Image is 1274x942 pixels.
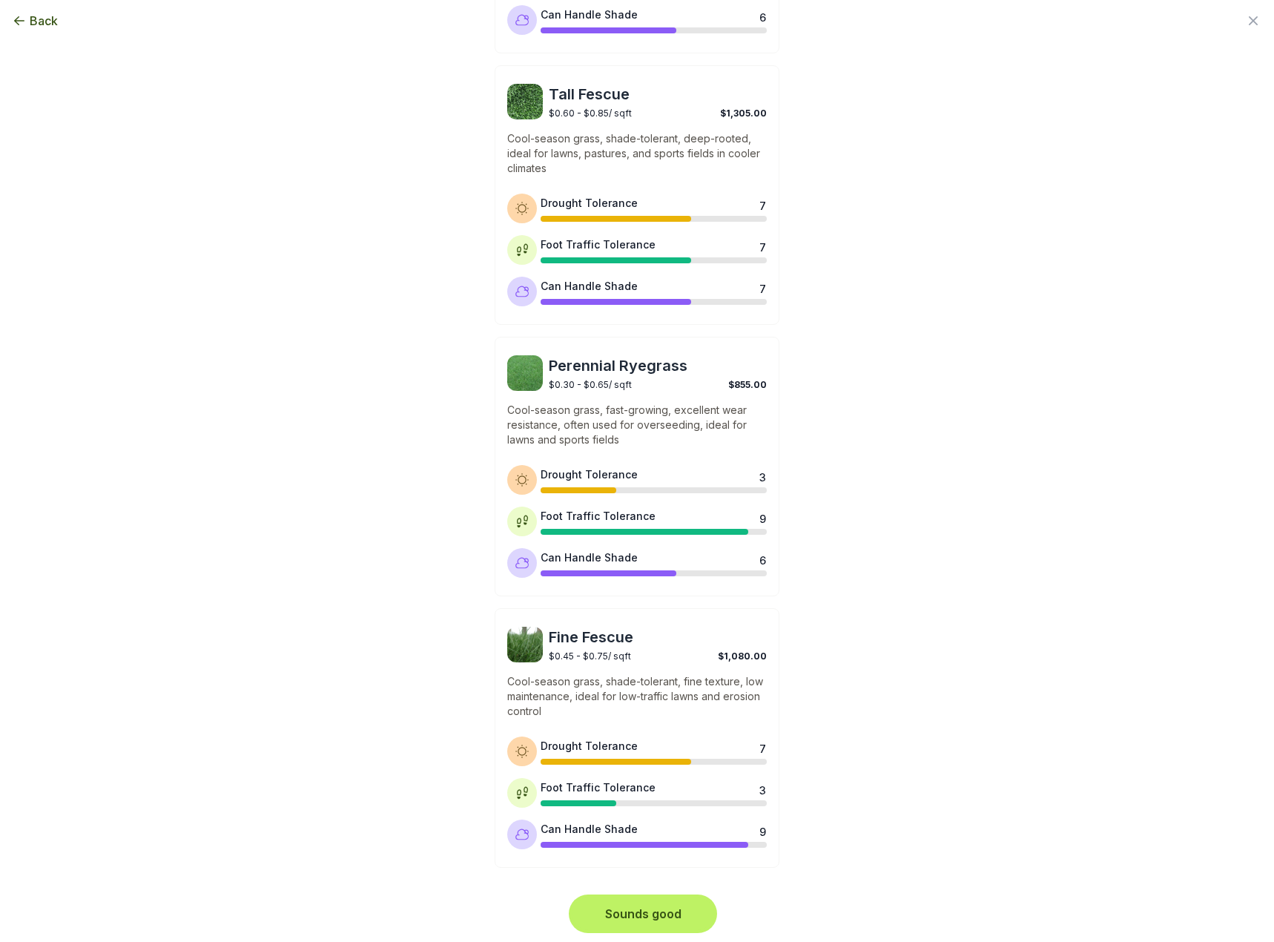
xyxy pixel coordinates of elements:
[541,780,656,795] div: Foot Traffic Tolerance
[728,379,767,390] span: $855.00
[515,827,529,842] img: Shade tolerance icon
[541,508,656,524] div: Foot Traffic Tolerance
[549,355,767,376] span: Perennial Ryegrass
[12,12,58,30] button: Back
[718,650,767,662] span: $1,080.00
[572,897,714,930] button: Sounds good
[515,284,529,299] img: Shade tolerance icon
[549,650,631,662] span: $0.45 - $0.75 / sqft
[541,821,638,837] div: Can Handle Shade
[759,741,765,753] div: 7
[759,470,765,481] div: 3
[541,550,638,565] div: Can Handle Shade
[507,674,767,719] p: Cool-season grass, shade-tolerant, fine texture, low maintenance, ideal for low-traffic lawns and...
[549,379,632,390] span: $0.30 - $0.65 / sqft
[759,240,765,251] div: 7
[541,738,638,754] div: Drought Tolerance
[515,785,529,800] img: Foot traffic tolerance icon
[515,556,529,570] img: Shade tolerance icon
[759,511,765,523] div: 9
[541,467,638,482] div: Drought Tolerance
[549,108,632,119] span: $0.60 - $0.85 / sqft
[515,744,529,759] img: Drought tolerance icon
[507,627,543,662] img: Fine Fescue sod image
[549,627,767,648] span: Fine Fescue
[507,84,543,119] img: Tall Fescue sod image
[515,514,529,529] img: Foot traffic tolerance icon
[759,198,765,210] div: 7
[515,472,529,487] img: Drought tolerance icon
[759,824,765,836] div: 9
[549,84,767,105] span: Tall Fescue
[507,403,767,447] p: Cool-season grass, fast-growing, excellent wear resistance, often used for overseeding, ideal for...
[759,553,765,564] div: 6
[541,278,638,294] div: Can Handle Shade
[541,237,656,252] div: Foot Traffic Tolerance
[720,108,767,119] span: $1,305.00
[515,201,529,216] img: Drought tolerance icon
[507,131,767,176] p: Cool-season grass, shade-tolerant, deep-rooted, ideal for lawns, pastures, and sports fields in c...
[30,12,58,30] span: Back
[759,783,765,794] div: 3
[759,281,765,293] div: 7
[507,355,543,391] img: Perennial Ryegrass sod image
[515,243,529,257] img: Foot traffic tolerance icon
[541,195,638,211] div: Drought Tolerance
